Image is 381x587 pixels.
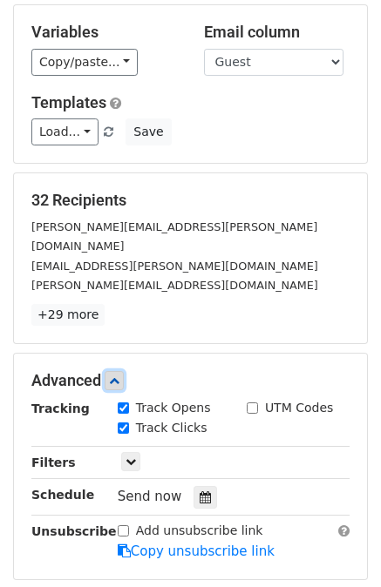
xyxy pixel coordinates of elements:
[126,118,171,145] button: Save
[31,524,117,538] strong: Unsubscribe
[31,279,318,292] small: [PERSON_NAME][EMAIL_ADDRESS][DOMAIN_NAME]
[31,304,105,326] a: +29 more
[136,522,263,540] label: Add unsubscribe link
[31,455,76,469] strong: Filters
[204,23,350,42] h5: Email column
[136,419,208,437] label: Track Clicks
[31,49,138,76] a: Copy/paste...
[31,93,106,111] a: Templates
[31,220,317,253] small: [PERSON_NAME][EMAIL_ADDRESS][PERSON_NAME][DOMAIN_NAME]
[31,488,94,502] strong: Schedule
[31,23,178,42] h5: Variables
[31,191,350,210] h5: 32 Recipients
[118,489,182,504] span: Send now
[31,118,99,145] a: Load...
[136,399,211,417] label: Track Opens
[31,371,350,390] h5: Advanced
[265,399,333,417] label: UTM Codes
[294,503,381,587] iframe: Chat Widget
[31,260,318,273] small: [EMAIL_ADDRESS][PERSON_NAME][DOMAIN_NAME]
[31,401,90,415] strong: Tracking
[118,543,275,559] a: Copy unsubscribe link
